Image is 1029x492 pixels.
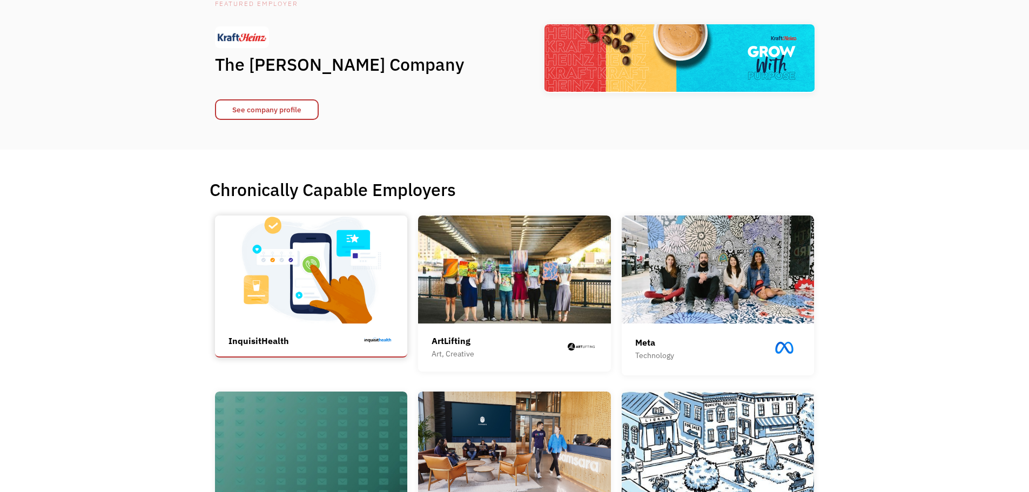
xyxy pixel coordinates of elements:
a: MetaTechnology [622,215,815,375]
a: ArtLiftingArt, Creative [418,215,611,372]
a: InquisitHealth [215,215,408,358]
div: Art, Creative [432,347,474,360]
div: InquisitHealth [228,334,289,347]
div: Technology [635,349,674,362]
h1: Chronically Capable Employers [210,179,820,200]
div: Meta [635,336,674,349]
h1: The [PERSON_NAME] Company [215,53,485,75]
a: See company profile [215,99,319,120]
div: ArtLifting [432,334,474,347]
